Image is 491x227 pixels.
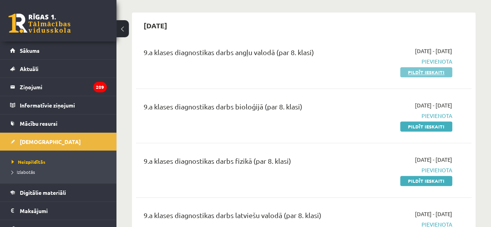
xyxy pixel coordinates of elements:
span: Mācību resursi [20,120,57,127]
a: Ziņojumi209 [10,78,107,96]
legend: Informatīvie ziņojumi [20,96,107,114]
span: Aktuāli [20,65,38,72]
a: Digitālie materiāli [10,184,107,201]
span: [DATE] - [DATE] [415,47,452,55]
span: Sākums [20,47,40,54]
span: [DEMOGRAPHIC_DATA] [20,138,81,145]
div: 9.a klases diagnostikas darbs fizikā (par 8. klasi) [144,156,345,170]
span: Izlabotās [12,169,35,175]
a: Informatīvie ziņojumi [10,96,107,114]
span: Pievienota [357,166,452,174]
a: Pildīt ieskaiti [400,121,452,132]
a: Izlabotās [12,168,109,175]
a: Rīgas 1. Tālmācības vidusskola [9,14,71,33]
a: Pildīt ieskaiti [400,67,452,77]
div: 9.a klases diagnostikas darbs angļu valodā (par 8. klasi) [144,47,345,61]
span: Digitālie materiāli [20,189,66,196]
a: [DEMOGRAPHIC_DATA] [10,133,107,151]
legend: Ziņojumi [20,78,107,96]
a: Pildīt ieskaiti [400,176,452,186]
span: Neizpildītās [12,159,45,165]
span: [DATE] - [DATE] [415,210,452,218]
span: Pievienota [357,57,452,66]
h2: [DATE] [136,16,175,35]
legend: Maksājumi [20,202,107,220]
span: Pievienota [357,112,452,120]
span: [DATE] - [DATE] [415,101,452,109]
a: Mācību resursi [10,114,107,132]
i: 209 [93,82,107,92]
span: [DATE] - [DATE] [415,156,452,164]
a: Sākums [10,42,107,59]
a: Neizpildītās [12,158,109,165]
div: 9.a klases diagnostikas darbs bioloģijā (par 8. klasi) [144,101,345,116]
a: Maksājumi [10,202,107,220]
div: 9.a klases diagnostikas darbs latviešu valodā (par 8. klasi) [144,210,345,224]
a: Aktuāli [10,60,107,78]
